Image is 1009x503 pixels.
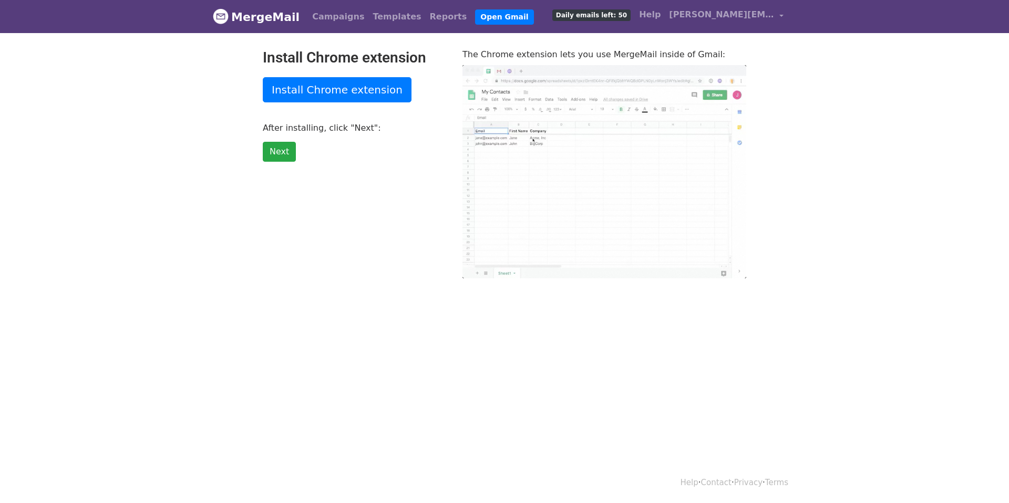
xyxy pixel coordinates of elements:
a: Install Chrome extension [263,77,411,102]
a: Reports [426,6,471,27]
span: [PERSON_NAME][EMAIL_ADDRESS][DOMAIN_NAME] [669,8,774,21]
a: Next [263,142,296,162]
a: Open Gmail [475,9,533,25]
a: Privacy [734,478,763,487]
a: [PERSON_NAME][EMAIL_ADDRESS][DOMAIN_NAME] [665,4,788,29]
a: Campaigns [308,6,368,27]
a: Daily emails left: 50 [548,4,635,25]
h2: Install Chrome extension [263,49,447,67]
p: The Chrome extension lets you use MergeMail inside of Gmail: [462,49,746,60]
a: Terms [765,478,788,487]
a: MergeMail [213,6,300,28]
img: MergeMail logo [213,8,229,24]
a: Help [635,4,665,25]
p: After installing, click "Next": [263,122,447,133]
a: Contact [701,478,732,487]
a: Help [681,478,698,487]
span: Daily emails left: 50 [552,9,631,21]
a: Templates [368,6,425,27]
